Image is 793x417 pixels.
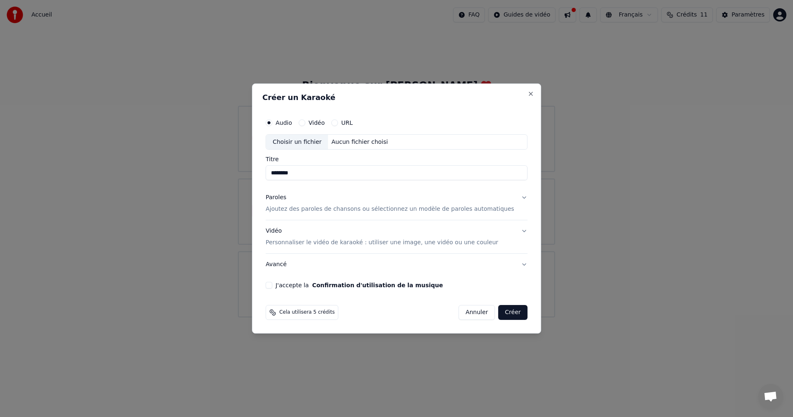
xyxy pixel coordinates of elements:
label: Titre [266,157,527,162]
div: Aucun fichier choisi [328,138,392,146]
label: J'accepte la [275,282,443,288]
p: Personnaliser le vidéo de karaoké : utiliser une image, une vidéo ou une couleur [266,238,498,247]
p: Ajoutez des paroles de chansons ou sélectionnez un modèle de paroles automatiques [266,205,514,214]
button: J'accepte la [312,282,443,288]
button: VidéoPersonnaliser le vidéo de karaoké : utiliser une image, une vidéo ou une couleur [266,221,527,254]
div: Paroles [266,194,286,202]
button: Annuler [458,305,495,320]
div: Choisir un fichier [266,135,328,150]
button: ParolesAjoutez des paroles de chansons ou sélectionnez un modèle de paroles automatiques [266,187,527,220]
label: Audio [275,120,292,126]
div: Vidéo [266,227,498,247]
h2: Créer un Karaoké [262,94,531,101]
button: Créer [499,305,527,320]
span: Cela utilisera 5 crédits [279,309,335,316]
label: URL [341,120,353,126]
button: Avancé [266,254,527,275]
label: Vidéo [309,120,325,126]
